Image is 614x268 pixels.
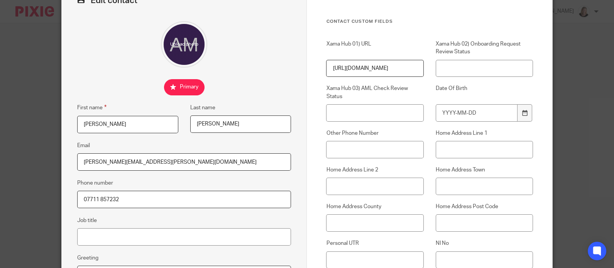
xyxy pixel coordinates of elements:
label: Xama Hub 01) URL [326,40,423,56]
label: Home Address Post Code [436,203,533,210]
label: Phone number [77,179,113,187]
label: Email [77,142,90,149]
label: Personal UTR [326,239,423,247]
label: Home Address County [326,203,423,210]
label: Home Address Town [436,166,533,174]
label: Greeting [77,254,98,262]
label: Xama Hub 03) AML Check Review Status [326,85,423,100]
label: Job title [77,217,97,224]
label: Xama Hub 02) Onboarding Request Review Status [436,40,533,56]
input: YYYY-MM-DD [436,104,518,122]
label: NI No [436,239,533,247]
label: Other Phone Number [326,129,423,137]
label: Date Of Birth [436,85,533,100]
label: Home Address Line 2 [326,166,423,174]
label: Last name [190,104,215,112]
h3: Contact Custom fields [326,19,533,25]
label: Home Address Line 1 [436,129,533,137]
label: First name [77,103,107,112]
